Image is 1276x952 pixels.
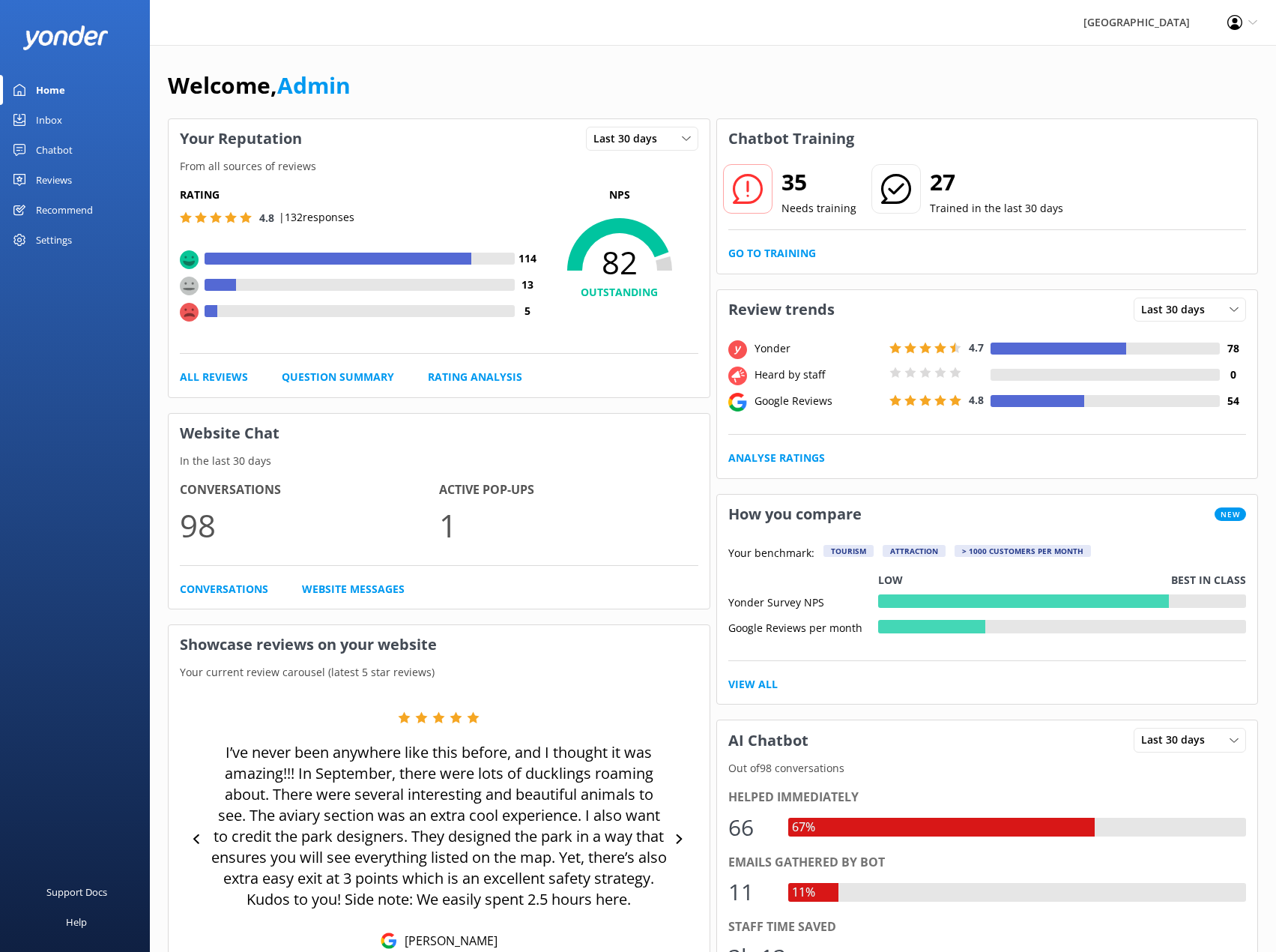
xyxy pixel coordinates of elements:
[751,393,886,409] div: Google Reviews
[439,500,698,550] p: 1
[46,877,107,907] div: Support Docs
[955,545,1091,557] div: > 1000 customers per month
[541,187,698,203] p: NPS
[169,664,710,681] p: Your current review carousel (latest 5 star reviews)
[728,594,878,608] div: Yonder Survey NPS
[728,853,1247,873] div: Emails gathered by bot
[1141,301,1214,318] span: Last 30 days
[36,225,72,255] div: Settings
[277,70,351,100] a: Admin
[728,620,878,633] div: Google Reviews per month
[169,414,710,453] h3: Website Chat
[1141,732,1214,748] span: Last 30 days
[22,25,109,50] img: yonder-white-logo.png
[541,284,698,301] h4: OUTSTANDING
[728,788,1247,807] div: Helped immediately
[180,369,248,385] a: All Reviews
[728,450,825,466] a: Analyse Ratings
[728,810,773,846] div: 66
[1171,572,1246,588] p: Best in class
[515,303,541,319] h4: 5
[397,933,498,949] p: [PERSON_NAME]
[36,165,72,195] div: Reviews
[180,500,439,550] p: 98
[36,195,93,225] div: Recommend
[751,367,886,383] div: Heard by staff
[728,874,773,910] div: 11
[36,135,73,165] div: Chatbot
[883,545,946,557] div: Attraction
[36,105,62,135] div: Inbox
[969,393,984,407] span: 4.8
[302,581,405,597] a: Website Messages
[788,883,819,903] div: 11%
[717,495,873,534] h3: How you compare
[259,211,274,225] span: 4.8
[930,200,1063,217] p: Trained in the last 30 days
[878,572,903,588] p: Low
[717,760,1258,777] p: Out of 98 conversations
[717,290,846,329] h3: Review trends
[381,933,397,949] img: Google Reviews
[1220,393,1246,409] h4: 54
[180,480,439,500] h4: Conversations
[728,245,816,262] a: Go to Training
[168,67,351,103] h1: Welcome,
[279,209,354,226] p: | 132 responses
[180,581,268,597] a: Conversations
[728,918,1247,937] div: Staff time saved
[210,742,668,910] p: I’ve never been anywhere like this before, and I thought it was amazing!!! In September, there we...
[1220,367,1246,383] h4: 0
[969,340,984,355] span: 4.7
[781,200,856,217] p: Needs training
[541,244,698,281] span: 82
[169,119,313,158] h3: Your Reputation
[169,158,710,175] p: From all sources of reviews
[823,545,874,557] div: Tourism
[66,907,87,937] div: Help
[717,721,820,760] h3: AI Chatbot
[930,164,1063,200] h2: 27
[36,75,65,105] div: Home
[788,818,819,837] div: 67%
[169,453,710,469] p: In the last 30 days
[717,119,865,158] h3: Chatbot Training
[428,369,522,385] a: Rating Analysis
[282,369,394,385] a: Question Summary
[781,164,856,200] h2: 35
[728,676,778,693] a: View All
[169,625,710,664] h3: Showcase reviews on your website
[1220,340,1246,357] h4: 78
[515,277,541,293] h4: 13
[593,130,666,147] span: Last 30 days
[1215,507,1246,521] span: New
[439,480,698,500] h4: Active Pop-ups
[751,340,886,357] div: Yonder
[180,187,541,203] h5: Rating
[728,545,814,563] p: Your benchmark:
[515,250,541,267] h4: 114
